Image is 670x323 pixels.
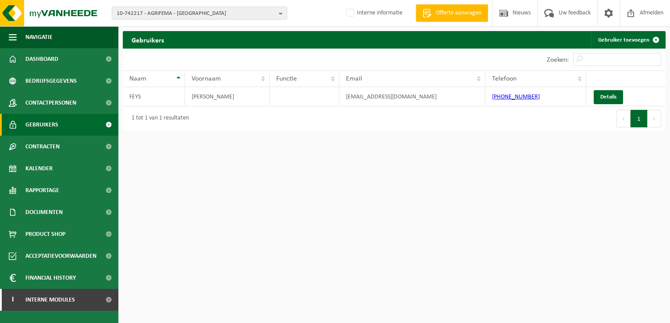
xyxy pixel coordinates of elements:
span: Offerte aanvragen [434,9,484,18]
h2: Gebruikers [123,31,173,48]
span: Kalender [25,158,53,179]
a: Gebruiker toevoegen [591,31,665,49]
span: Financial History [25,267,76,289]
span: Functie [276,75,297,82]
a: Details [594,90,623,104]
div: 1 tot 1 van 1 resultaten [127,111,189,126]
button: Next [648,110,661,127]
td: FEYS [123,87,185,106]
button: 1 [631,110,648,127]
td: [EMAIL_ADDRESS][DOMAIN_NAME] [339,87,485,106]
span: Contracten [25,136,60,158]
span: Navigatie [25,26,53,48]
a: Offerte aanvragen [416,4,488,22]
span: Contactpersonen [25,92,76,114]
span: Acceptatievoorwaarden [25,245,96,267]
a: [PHONE_NUMBER] [492,94,540,100]
span: 10-742217 - AGRIFEMA - [GEOGRAPHIC_DATA] [117,7,275,20]
span: Dashboard [25,48,58,70]
button: Previous [617,110,631,127]
td: [PERSON_NAME] [185,87,270,106]
span: Documenten [25,201,63,223]
span: Product Shop [25,223,65,245]
button: 10-742217 - AGRIFEMA - [GEOGRAPHIC_DATA] [112,7,287,20]
span: Telefoon [492,75,517,82]
label: Interne informatie [345,7,403,20]
span: Interne modules [25,289,75,311]
span: Rapportage [25,179,59,201]
span: Bedrijfsgegevens [25,70,77,92]
span: Email [346,75,362,82]
label: Zoeken: [547,56,569,63]
span: Voornaam [192,75,221,82]
span: I [9,289,17,311]
span: Naam [129,75,146,82]
span: Gebruikers [25,114,58,136]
